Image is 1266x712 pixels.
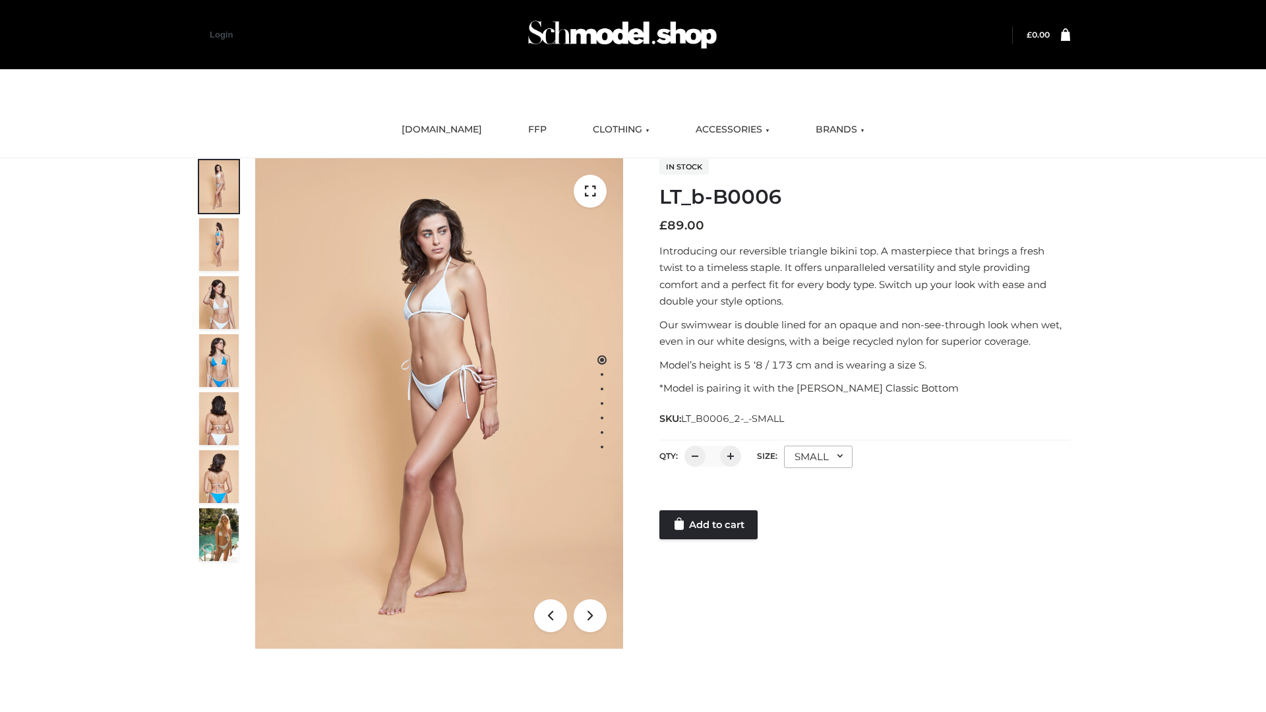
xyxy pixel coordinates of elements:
[659,380,1070,397] p: *Model is pairing it with the [PERSON_NAME] Classic Bottom
[659,411,785,427] span: SKU:
[659,316,1070,350] p: Our swimwear is double lined for an opaque and non-see-through look when wet, even in our white d...
[659,218,667,233] span: £
[255,158,623,649] img: ArielClassicBikiniTop_CloudNine_AzureSky_OW114ECO_1
[1027,30,1050,40] a: £0.00
[199,392,239,445] img: ArielClassicBikiniTop_CloudNine_AzureSky_OW114ECO_7-scaled.jpg
[1027,30,1032,40] span: £
[659,185,1070,209] h1: LT_b-B0006
[659,510,758,539] a: Add to cart
[518,115,557,144] a: FFP
[524,9,721,61] img: Schmodel Admin 964
[784,446,853,468] div: SMALL
[1027,30,1050,40] bdi: 0.00
[199,218,239,271] img: ArielClassicBikiniTop_CloudNine_AzureSky_OW114ECO_2-scaled.jpg
[659,357,1070,374] p: Model’s height is 5 ‘8 / 173 cm and is wearing a size S.
[392,115,492,144] a: [DOMAIN_NAME]
[757,451,777,461] label: Size:
[199,450,239,503] img: ArielClassicBikiniTop_CloudNine_AzureSky_OW114ECO_8-scaled.jpg
[659,451,678,461] label: QTY:
[659,218,704,233] bdi: 89.00
[199,334,239,387] img: ArielClassicBikiniTop_CloudNine_AzureSky_OW114ECO_4-scaled.jpg
[686,115,779,144] a: ACCESSORIES
[199,276,239,329] img: ArielClassicBikiniTop_CloudNine_AzureSky_OW114ECO_3-scaled.jpg
[199,160,239,213] img: ArielClassicBikiniTop_CloudNine_AzureSky_OW114ECO_1-scaled.jpg
[199,508,239,561] img: Arieltop_CloudNine_AzureSky2.jpg
[659,243,1070,310] p: Introducing our reversible triangle bikini top. A masterpiece that brings a fresh twist to a time...
[806,115,874,144] a: BRANDS
[583,115,659,144] a: CLOTHING
[681,413,784,425] span: LT_B0006_2-_-SMALL
[659,159,709,175] span: In stock
[210,30,233,40] a: Login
